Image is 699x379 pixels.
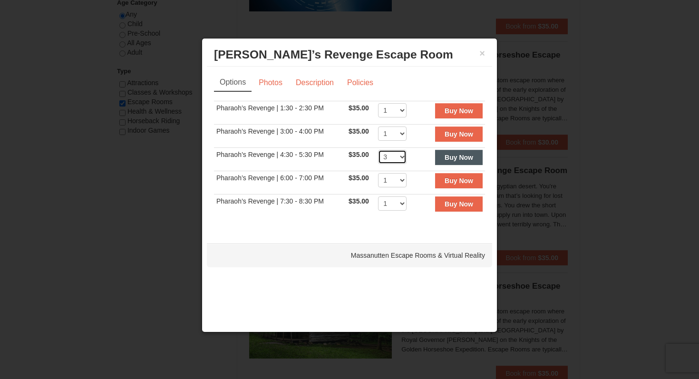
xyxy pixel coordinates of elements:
[214,101,346,124] td: Pharaoh’s Revenge | 1:30 - 2:30 PM
[341,74,379,92] a: Policies
[349,151,369,158] span: $35.00
[214,124,346,147] td: Pharaoh’s Revenge | 3:00 - 4:00 PM
[445,154,473,161] strong: Buy Now
[435,126,483,142] button: Buy Now
[214,171,346,194] td: Pharaoh’s Revenge | 6:00 - 7:00 PM
[445,200,473,208] strong: Buy Now
[214,74,252,92] a: Options
[207,243,492,267] div: Massanutten Escape Rooms & Virtual Reality
[214,147,346,171] td: Pharaoh’s Revenge | 4:30 - 5:30 PM
[252,74,289,92] a: Photos
[479,49,485,58] button: ×
[435,150,483,165] button: Buy Now
[435,173,483,188] button: Buy Now
[214,48,485,62] h3: [PERSON_NAME]’s Revenge Escape Room
[290,74,340,92] a: Description
[349,174,369,182] span: $35.00
[435,103,483,118] button: Buy Now
[349,197,369,205] span: $35.00
[214,194,346,217] td: Pharaoh’s Revenge | 7:30 - 8:30 PM
[435,196,483,212] button: Buy Now
[445,107,473,115] strong: Buy Now
[349,104,369,112] span: $35.00
[445,130,473,138] strong: Buy Now
[349,127,369,135] span: $35.00
[445,177,473,185] strong: Buy Now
